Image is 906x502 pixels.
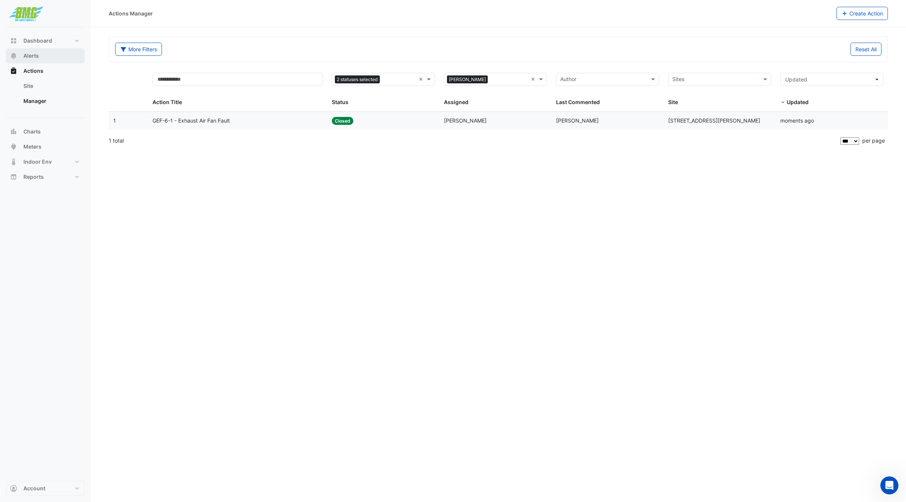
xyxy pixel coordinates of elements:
div: Actions Manager [109,9,153,17]
app-icon: Alerts [10,52,17,60]
span: Action Title [153,99,182,105]
span: 2 statuses selected [335,75,380,84]
a: Manager [17,94,85,109]
app-icon: Actions [10,67,17,75]
button: Alerts [6,48,85,63]
app-icon: Dashboard [10,37,17,45]
span: Reports [23,173,44,181]
iframe: Intercom live chat [880,476,898,494]
span: Closed [332,117,353,125]
span: Indoor Env [23,158,52,166]
button: More Filters [115,43,162,56]
span: Clear [531,75,537,84]
button: Updated [780,73,883,86]
button: Meters [6,139,85,154]
button: Reports [6,169,85,184]
span: [STREET_ADDRESS][PERSON_NAME] [668,117,760,124]
app-icon: Meters [10,143,17,150]
img: Company Logo [9,6,43,21]
span: [PERSON_NAME] [556,117,599,124]
button: Reset All [851,43,881,56]
span: per page [862,137,885,144]
div: 1 total [109,131,839,150]
div: Actions [6,78,85,112]
span: Assigned [444,99,468,105]
button: Create Action [837,7,888,20]
span: Alerts [23,52,39,60]
button: Account [6,481,85,496]
span: [PERSON_NAME] [447,75,488,84]
span: GEF-6-1 - Exhaust Air Fan Fault [153,117,230,125]
span: Updated [785,76,807,83]
span: Clear [419,75,425,84]
span: 2025-09-09T14:14:25.290 [780,117,814,124]
span: Actions [23,67,43,75]
button: Actions [6,63,85,78]
a: Site [17,78,85,94]
app-icon: Charts [10,128,17,135]
span: Meters [23,143,42,150]
button: Dashboard [6,33,85,48]
button: Charts [6,124,85,139]
span: Updated [787,99,809,105]
span: Last Commented [556,99,600,105]
span: Dashboard [23,37,52,45]
app-icon: Indoor Env [10,158,17,166]
button: Indoor Env [6,154,85,169]
span: Charts [23,128,41,135]
span: 1 [113,117,116,124]
span: Site [668,99,678,105]
span: Account [23,485,45,492]
span: Status [332,99,348,105]
span: [PERSON_NAME] [444,117,487,124]
app-icon: Reports [10,173,17,181]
